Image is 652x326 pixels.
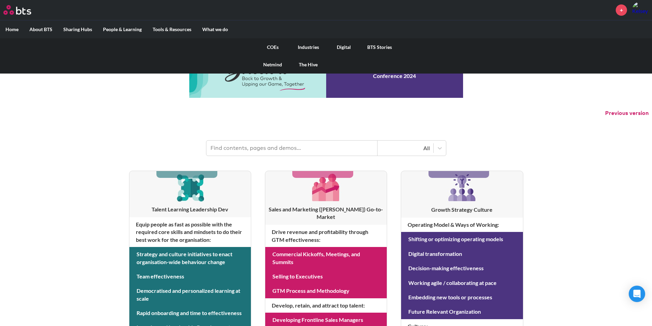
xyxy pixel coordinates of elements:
label: People & Learning [98,21,147,38]
label: About BTS [24,21,58,38]
a: + [616,4,627,16]
button: Previous version [605,109,649,117]
h4: Operating Model & Ways of Working : [401,218,523,232]
h4: Develop, retain, and attract top talent : [265,298,387,313]
img: [object Object] [174,171,206,204]
h3: Talent Learning Leadership Dev [129,206,251,213]
img: [object Object] [446,171,478,204]
h4: Equip people as fast as possible with the required core skills and mindsets to do their best work... [129,217,251,247]
label: Sharing Hubs [58,21,98,38]
img: Kelsey Raymond [632,2,649,18]
img: BTS Logo [3,5,31,15]
div: Open Intercom Messenger [629,286,645,302]
h4: Drive revenue and profitability through GTM effectiveness : [265,225,387,247]
label: What we do [197,21,233,38]
img: [object Object] [310,171,342,204]
a: Go home [3,5,44,15]
input: Find contents, pages and demos... [206,141,378,156]
h3: Growth Strategy Culture [401,206,523,213]
h3: Sales and Marketing ([PERSON_NAME]) Go-to-Market [265,206,387,221]
div: All [381,144,430,152]
label: Tools & Resources [147,21,197,38]
a: Profile [632,2,649,18]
